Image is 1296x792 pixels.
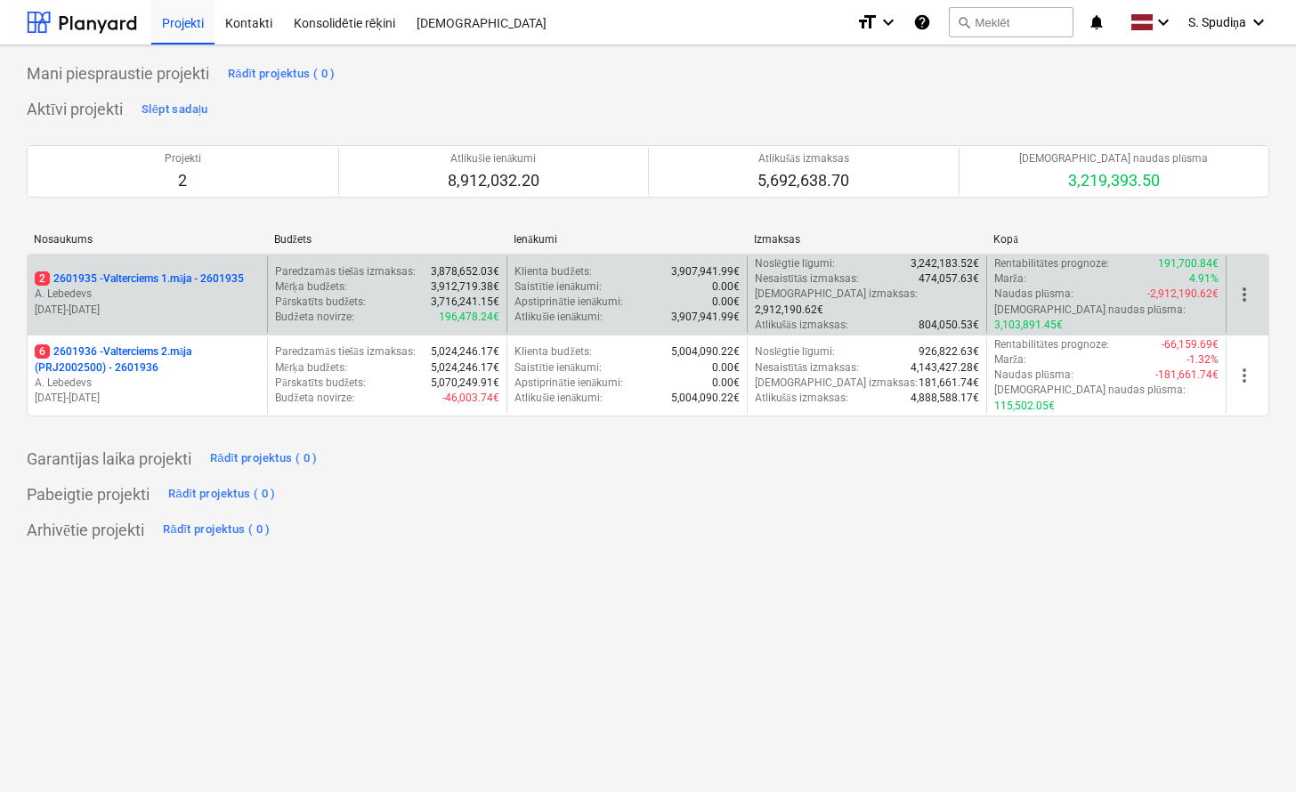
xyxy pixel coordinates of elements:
[1187,352,1219,368] p: -1.32%
[27,484,150,505] p: Pabeigtie projekti
[1188,15,1246,30] span: S. Spudiņa
[911,256,979,271] p: 3,242,183.52€
[164,481,280,509] button: Rādīt projektus ( 0 )
[35,344,50,359] span: 6
[878,12,899,33] i: keyboard_arrow_down
[671,344,740,360] p: 5,004,090.22€
[755,287,918,302] p: [DEMOGRAPHIC_DATA] izmaksas :
[206,445,322,473] button: Rādīt projektus ( 0 )
[35,271,50,286] span: 2
[514,295,623,310] p: Apstiprinātie ienākumi :
[1162,337,1219,352] p: -66,159.69€
[755,376,918,391] p: [DEMOGRAPHIC_DATA] izmaksas :
[911,391,979,406] p: 4,888,588.17€
[1189,271,1219,287] p: 4.91%
[1153,12,1174,33] i: keyboard_arrow_down
[35,271,260,317] div: 22601935 -Valterciems 1.māja - 2601935A. Lebedevs[DATE]-[DATE]
[27,63,209,85] p: Mani piespraustie projekti
[994,318,1063,333] p: 3,103,891.45€
[671,391,740,406] p: 5,004,090.22€
[275,310,353,325] p: Budžeta novirze :
[957,15,971,29] span: search
[431,295,499,310] p: 3,716,241.15€
[275,344,415,360] p: Paredzamās tiešās izmaksas :
[34,233,260,246] div: Nosaukums
[994,368,1073,383] p: Naudas plūsma :
[514,279,602,295] p: Saistītie ienākumi :
[755,256,836,271] p: Noslēgtie līgumi :
[671,310,740,325] p: 3,907,941.99€
[514,376,623,391] p: Apstiprinātie ienākumi :
[919,344,979,360] p: 926,822.63€
[755,303,823,318] p: 2,912,190.62€
[163,520,271,540] div: Rādīt projektus ( 0 )
[514,360,602,376] p: Saistītie ienākumi :
[755,391,848,406] p: Atlikušās izmaksas :
[275,376,366,391] p: Pārskatīts budžets :
[755,318,848,333] p: Atlikušās izmaksas :
[994,287,1073,302] p: Naudas plūsma :
[993,233,1219,246] div: Kopā
[712,279,740,295] p: 0.00€
[35,344,260,406] div: 62601936 -Valterciems 2.māja (PRJ2002500) - 2601936A. Lebedevs[DATE]-[DATE]
[755,344,836,360] p: Noslēgtie līgumi :
[35,271,244,287] p: 2601935 - Valterciems 1.māja - 2601935
[439,310,499,325] p: 196,478.24€
[223,60,340,88] button: Rādīt projektus ( 0 )
[994,337,1109,352] p: Rentabilitātes prognoze :
[994,399,1055,414] p: 115,502.05€
[919,318,979,333] p: 804,050.53€
[911,360,979,376] p: 4,143,427.28€
[137,95,213,124] button: Slēpt sadaļu
[275,391,353,406] p: Budžeta novirze :
[994,271,1026,287] p: Marža :
[158,516,275,545] button: Rādīt projektus ( 0 )
[27,449,191,470] p: Garantijas laika projekti
[1234,284,1255,305] span: more_vert
[35,287,260,302] p: A. Lebedevs
[919,271,979,287] p: 474,057.63€
[755,360,860,376] p: Nesaistītās izmaksas :
[514,264,591,279] p: Klienta budžets :
[35,303,260,318] p: [DATE] - [DATE]
[514,344,591,360] p: Klienta budžets :
[442,391,499,406] p: -46,003.74€
[994,256,1109,271] p: Rentabilitātes prognoze :
[994,383,1186,398] p: [DEMOGRAPHIC_DATA] naudas plūsma :
[210,449,318,469] div: Rādīt projektus ( 0 )
[165,151,201,166] p: Projekti
[275,264,415,279] p: Paredzamās tiešās izmaksas :
[1019,151,1208,166] p: [DEMOGRAPHIC_DATA] naudas plūsma
[514,310,603,325] p: Atlikušie ienākumi :
[1234,365,1255,386] span: more_vert
[431,344,499,360] p: 5,024,246.17€
[275,295,366,310] p: Pārskatīts budžets :
[35,376,260,391] p: A. Lebedevs
[514,391,603,406] p: Atlikušie ienākumi :
[913,12,931,33] i: Zināšanu pamats
[142,100,208,120] div: Slēpt sadaļu
[949,7,1073,37] button: Meklēt
[1147,287,1219,302] p: -2,912,190.62€
[712,360,740,376] p: 0.00€
[514,233,740,246] div: Ienākumi
[1155,368,1219,383] p: -181,661.74€
[27,520,144,541] p: Arhivētie projekti
[856,12,878,33] i: format_size
[431,264,499,279] p: 3,878,652.03€
[712,376,740,391] p: 0.00€
[275,360,347,376] p: Mērķa budžets :
[228,64,336,85] div: Rādīt projektus ( 0 )
[757,151,849,166] p: Atlikušās izmaksas
[27,99,123,120] p: Aktīvi projekti
[168,484,276,505] div: Rādīt projektus ( 0 )
[448,151,539,166] p: Atlikušie ienākumi
[448,170,539,191] p: 8,912,032.20
[275,279,347,295] p: Mērķa budžets :
[671,264,740,279] p: 3,907,941.99€
[35,391,260,406] p: [DATE] - [DATE]
[755,271,860,287] p: Nesaistītās izmaksas :
[919,376,979,391] p: 181,661.74€
[757,170,849,191] p: 5,692,638.70
[431,279,499,295] p: 3,912,719.38€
